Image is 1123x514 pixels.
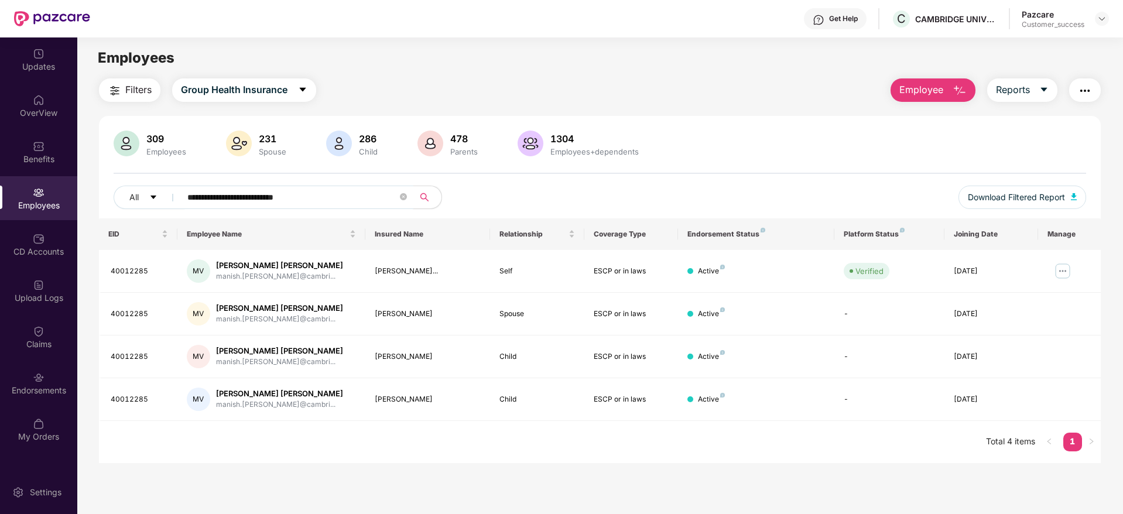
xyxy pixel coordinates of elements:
img: svg+xml;base64,PHN2ZyBpZD0iRHJvcGRvd24tMzJ4MzIiIHhtbG5zPSJodHRwOi8vd3d3LnczLm9yZy8yMDAwL3N2ZyIgd2... [1097,14,1107,23]
th: Manage [1038,218,1101,250]
div: Spouse [499,309,574,320]
div: [DATE] [954,266,1029,277]
span: C [897,12,906,26]
span: Employees [98,49,174,66]
img: svg+xml;base64,PHN2ZyBpZD0iRW5kb3JzZW1lbnRzIiB4bWxucz0iaHR0cDovL3d3dy53My5vcmcvMjAwMC9zdmciIHdpZH... [33,372,44,383]
div: 40012285 [111,351,168,362]
img: svg+xml;base64,PHN2ZyB4bWxucz0iaHR0cDovL3d3dy53My5vcmcvMjAwMC9zdmciIHdpZHRoPSI4IiBoZWlnaHQ9IjgiIH... [761,228,765,232]
span: All [129,191,139,204]
div: [DATE] [954,351,1029,362]
div: [PERSON_NAME] [375,309,481,320]
button: Employee [891,78,975,102]
img: svg+xml;base64,PHN2ZyB4bWxucz0iaHR0cDovL3d3dy53My5vcmcvMjAwMC9zdmciIHdpZHRoPSI4IiBoZWlnaHQ9IjgiIH... [720,307,725,312]
span: caret-down [298,85,307,95]
div: [PERSON_NAME] [PERSON_NAME] [216,303,343,314]
div: Child [499,394,574,405]
img: svg+xml;base64,PHN2ZyB4bWxucz0iaHR0cDovL3d3dy53My5vcmcvMjAwMC9zdmciIHhtbG5zOnhsaW5rPSJodHRwOi8vd3... [417,131,443,156]
img: svg+xml;base64,PHN2ZyB4bWxucz0iaHR0cDovL3d3dy53My5vcmcvMjAwMC9zdmciIHhtbG5zOnhsaW5rPSJodHRwOi8vd3... [953,84,967,98]
div: MV [187,302,210,325]
span: Filters [125,83,152,97]
div: ESCP or in laws [594,309,669,320]
div: MV [187,259,210,283]
img: svg+xml;base64,PHN2ZyBpZD0iQ0RfQWNjb3VudHMiIGRhdGEtbmFtZT0iQ0QgQWNjb3VudHMiIHhtbG5zPSJodHRwOi8vd3... [33,233,44,245]
div: Verified [855,265,884,277]
div: MV [187,345,210,368]
div: Customer_success [1022,20,1084,29]
th: Employee Name [177,218,365,250]
div: [DATE] [954,309,1029,320]
div: Parents [448,147,480,156]
img: svg+xml;base64,PHN2ZyB4bWxucz0iaHR0cDovL3d3dy53My5vcmcvMjAwMC9zdmciIHhtbG5zOnhsaW5rPSJodHRwOi8vd3... [1071,193,1077,200]
div: [PERSON_NAME]... [375,266,481,277]
img: manageButton [1053,262,1072,280]
td: - [834,378,944,421]
th: Joining Date [944,218,1038,250]
img: svg+xml;base64,PHN2ZyBpZD0iQmVuZWZpdHMiIHhtbG5zPSJodHRwOi8vd3d3LnczLm9yZy8yMDAwL3N2ZyIgd2lkdGg9Ij... [33,141,44,152]
img: svg+xml;base64,PHN2ZyBpZD0iRW1wbG95ZWVzIiB4bWxucz0iaHR0cDovL3d3dy53My5vcmcvMjAwMC9zdmciIHdpZHRoPS... [33,187,44,198]
div: [PERSON_NAME] [PERSON_NAME] [216,260,343,271]
button: left [1040,433,1059,451]
div: Active [698,266,725,277]
span: Relationship [499,229,566,239]
div: 286 [357,133,380,145]
button: Group Health Insurancecaret-down [172,78,316,102]
div: Spouse [256,147,289,156]
span: caret-down [1039,85,1049,95]
img: svg+xml;base64,PHN2ZyBpZD0iVXBsb2FkX0xvZ3MiIGRhdGEtbmFtZT0iVXBsb2FkIExvZ3MiIHhtbG5zPSJodHRwOi8vd3... [33,279,44,291]
div: Employees [144,147,189,156]
img: svg+xml;base64,PHN2ZyB4bWxucz0iaHR0cDovL3d3dy53My5vcmcvMjAwMC9zdmciIHdpZHRoPSI4IiBoZWlnaHQ9IjgiIH... [720,350,725,355]
div: MV [187,388,210,411]
th: EID [99,218,177,250]
div: [DATE] [954,394,1029,405]
img: svg+xml;base64,PHN2ZyB4bWxucz0iaHR0cDovL3d3dy53My5vcmcvMjAwMC9zdmciIHhtbG5zOnhsaW5rPSJodHRwOi8vd3... [326,131,352,156]
button: right [1082,433,1101,451]
div: Self [499,266,574,277]
button: Filters [99,78,160,102]
div: 1304 [548,133,641,145]
img: New Pazcare Logo [14,11,90,26]
div: Get Help [829,14,858,23]
td: - [834,335,944,378]
div: manish.[PERSON_NAME]@cambri... [216,399,343,410]
div: [PERSON_NAME] [375,394,481,405]
span: right [1088,438,1095,445]
li: 1 [1063,433,1082,451]
div: [PERSON_NAME] [PERSON_NAME] [216,388,343,399]
img: svg+xml;base64,PHN2ZyB4bWxucz0iaHR0cDovL3d3dy53My5vcmcvMjAwMC9zdmciIHhtbG5zOnhsaW5rPSJodHRwOi8vd3... [226,131,252,156]
li: Previous Page [1040,433,1059,451]
img: svg+xml;base64,PHN2ZyB4bWxucz0iaHR0cDovL3d3dy53My5vcmcvMjAwMC9zdmciIHdpZHRoPSI4IiBoZWlnaHQ9IjgiIH... [720,393,725,398]
div: ESCP or in laws [594,394,669,405]
button: search [413,186,442,209]
div: 40012285 [111,309,168,320]
th: Insured Name [365,218,491,250]
div: Child [357,147,380,156]
div: Platform Status [844,229,934,239]
span: left [1046,438,1053,445]
img: svg+xml;base64,PHN2ZyB4bWxucz0iaHR0cDovL3d3dy53My5vcmcvMjAwMC9zdmciIHhtbG5zOnhsaW5rPSJodHRwOi8vd3... [114,131,139,156]
span: Download Filtered Report [968,191,1065,204]
span: Group Health Insurance [181,83,287,97]
div: Employees+dependents [548,147,641,156]
div: manish.[PERSON_NAME]@cambri... [216,271,343,282]
div: 231 [256,133,289,145]
div: manish.[PERSON_NAME]@cambri... [216,314,343,325]
button: Download Filtered Report [958,186,1086,209]
li: Total 4 items [986,433,1035,451]
div: ESCP or in laws [594,266,669,277]
span: Reports [996,83,1030,97]
div: Pazcare [1022,9,1084,20]
div: Endorsement Status [687,229,825,239]
img: svg+xml;base64,PHN2ZyB4bWxucz0iaHR0cDovL3d3dy53My5vcmcvMjAwMC9zdmciIHdpZHRoPSIyNCIgaGVpZ2h0PSIyNC... [1078,84,1092,98]
button: Reportscaret-down [987,78,1057,102]
div: [PERSON_NAME] [PERSON_NAME] [216,345,343,357]
img: svg+xml;base64,PHN2ZyB4bWxucz0iaHR0cDovL3d3dy53My5vcmcvMjAwMC9zdmciIHdpZHRoPSIyNCIgaGVpZ2h0PSIyNC... [108,84,122,98]
div: Active [698,309,725,320]
div: 309 [144,133,189,145]
div: 478 [448,133,480,145]
img: svg+xml;base64,PHN2ZyBpZD0iSGVscC0zMngzMiIgeG1sbnM9Imh0dHA6Ly93d3cudzMub3JnLzIwMDAvc3ZnIiB3aWR0aD... [813,14,824,26]
span: Employee Name [187,229,347,239]
div: 40012285 [111,266,168,277]
th: Coverage Type [584,218,678,250]
span: EID [108,229,159,239]
a: 1 [1063,433,1082,450]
